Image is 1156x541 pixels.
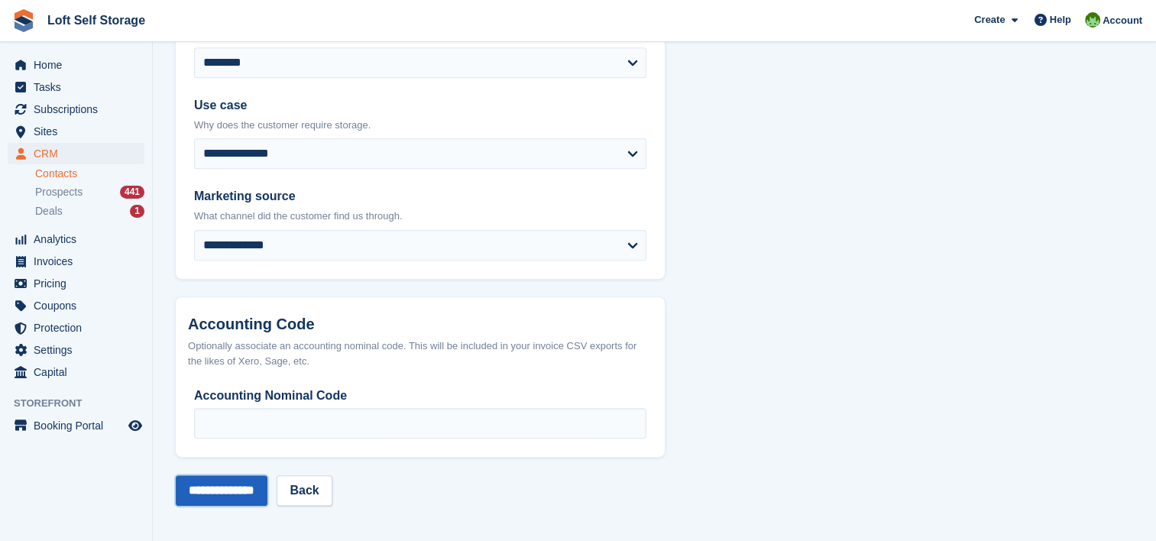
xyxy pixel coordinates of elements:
a: menu [8,317,144,339]
a: Back [277,475,332,506]
a: Deals 1 [35,203,144,219]
span: Coupons [34,295,125,316]
label: Use case [194,96,646,115]
a: menu [8,143,144,164]
div: 441 [120,186,144,199]
img: James Johnson [1085,12,1100,28]
a: menu [8,228,144,250]
p: What channel did the customer find us through. [194,209,646,224]
a: Contacts [35,167,144,181]
a: menu [8,99,144,120]
a: menu [8,295,144,316]
span: Booking Portal [34,415,125,436]
span: Storefront [14,396,152,411]
span: Invoices [34,251,125,272]
a: Preview store [126,416,144,435]
span: Account [1103,13,1142,28]
a: menu [8,273,144,294]
a: menu [8,121,144,142]
a: menu [8,76,144,98]
span: Prospects [35,185,83,199]
span: Pricing [34,273,125,294]
h2: Accounting Code [188,316,652,333]
span: Deals [35,204,63,219]
span: Tasks [34,76,125,98]
span: CRM [34,143,125,164]
a: Loft Self Storage [41,8,151,33]
span: Subscriptions [34,99,125,120]
img: stora-icon-8386f47178a22dfd0bd8f6a31ec36ba5ce8667c1dd55bd0f319d3a0aa187defe.svg [12,9,35,32]
span: Sites [34,121,125,142]
span: Create [974,12,1005,28]
label: Marketing source [194,187,646,206]
div: Optionally associate an accounting nominal code. This will be included in your invoice CSV export... [188,339,652,368]
div: 1 [130,205,144,218]
span: Analytics [34,228,125,250]
a: menu [8,54,144,76]
a: menu [8,415,144,436]
a: menu [8,251,144,272]
span: Help [1050,12,1071,28]
label: Accounting Nominal Code [194,387,646,405]
p: Why does the customer require storage. [194,118,646,133]
a: menu [8,361,144,383]
span: Protection [34,317,125,339]
a: Prospects 441 [35,184,144,200]
span: Home [34,54,125,76]
span: Capital [34,361,125,383]
span: Settings [34,339,125,361]
a: menu [8,339,144,361]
